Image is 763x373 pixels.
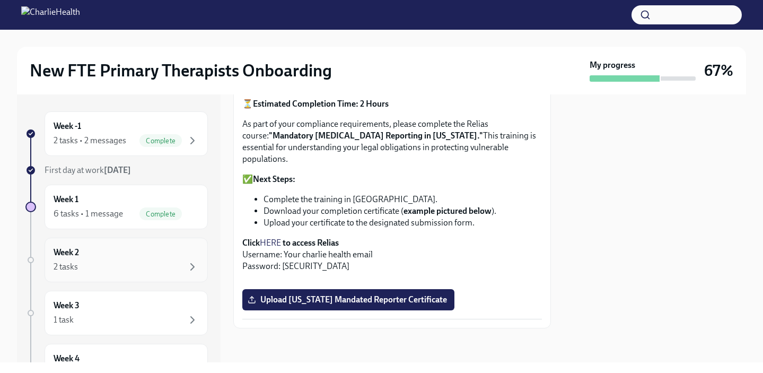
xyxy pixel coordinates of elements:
[54,208,123,220] div: 6 tasks • 1 message
[404,206,492,216] strong: example pictured below
[704,61,733,80] h3: 67%
[45,165,131,175] span: First day at work
[269,131,483,141] strong: "Mandatory [MEDICAL_DATA] Reporting in [US_STATE]."
[54,247,79,258] h6: Week 2
[54,300,80,311] h6: Week 3
[242,237,542,272] p: Username: Your charlie health email Password: [SECURITY_DATA]
[253,174,295,184] strong: Next Steps:
[25,238,208,282] a: Week 22 tasks
[25,291,208,335] a: Week 31 task
[250,294,447,305] span: Upload [US_STATE] Mandated Reporter Certificate
[253,99,389,109] strong: Estimated Completion Time: 2 Hours
[54,120,81,132] h6: Week -1
[242,118,542,165] p: As part of your compliance requirements, please complete the Relias course: This training is esse...
[54,194,78,205] h6: Week 1
[590,59,635,71] strong: My progress
[104,165,131,175] strong: [DATE]
[25,111,208,156] a: Week -12 tasks • 2 messagesComplete
[264,194,542,205] li: Complete the training in [GEOGRAPHIC_DATA].
[139,137,182,145] span: Complete
[25,164,208,176] a: First day at work[DATE]
[260,238,281,248] a: HERE
[54,353,80,365] h6: Week 4
[242,289,454,310] label: Upload [US_STATE] Mandated Reporter Certificate
[242,174,542,185] p: ✅
[264,217,542,229] li: Upload your certificate to the designated submission form.
[242,98,542,110] p: ⏳
[54,314,74,326] div: 1 task
[54,135,126,146] div: 2 tasks • 2 messages
[242,238,260,248] strong: Click
[21,6,80,23] img: CharlieHealth
[264,205,542,217] li: Download your completion certificate ( ).
[25,185,208,229] a: Week 16 tasks • 1 messageComplete
[139,210,182,218] span: Complete
[30,60,332,81] h2: New FTE Primary Therapists Onboarding
[54,261,78,273] div: 2 tasks
[283,238,339,248] strong: to access Relias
